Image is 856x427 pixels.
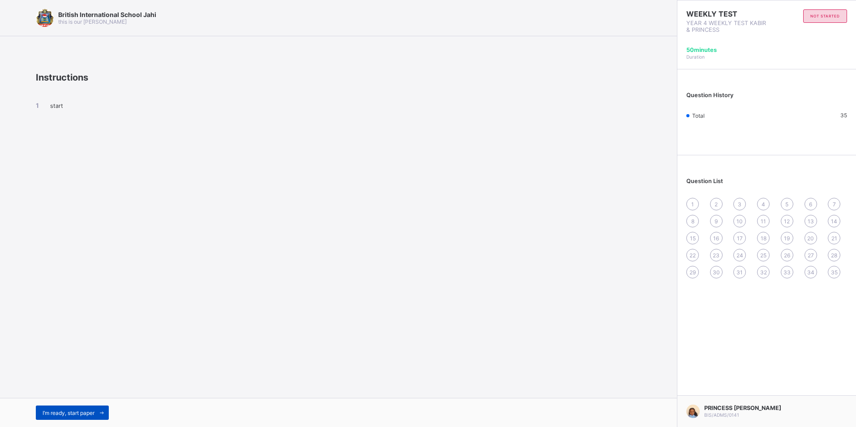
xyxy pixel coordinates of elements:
span: 20 [807,235,814,242]
span: 35 [831,269,838,276]
span: 6 [809,201,812,208]
span: 24 [736,252,743,259]
span: 13 [808,218,814,225]
span: 11 [761,218,766,225]
span: 28 [831,252,837,259]
span: 22 [689,252,696,259]
span: I’m ready, start paper [43,410,94,416]
span: 9 [715,218,718,225]
span: 2 [715,201,718,208]
span: 32 [760,269,767,276]
span: 1 [691,201,694,208]
span: 23 [713,252,719,259]
span: 3 [738,201,741,208]
span: 21 [831,235,837,242]
span: 26 [784,252,790,259]
span: 12 [784,218,790,225]
span: 25 [760,252,766,259]
span: 31 [736,269,743,276]
span: WEEKLY TEST [686,9,767,18]
span: 18 [761,235,766,242]
span: 4 [762,201,765,208]
span: Question History [686,92,733,98]
span: PRINCESS [PERSON_NAME] [704,405,781,411]
span: BIS/ADMS/0141 [704,412,739,418]
span: 35 [840,112,847,119]
span: 17 [737,235,743,242]
span: 10 [736,218,743,225]
span: 15 [690,235,696,242]
span: 19 [784,235,790,242]
span: start [50,102,63,109]
span: British International School Jahi [58,11,156,18]
span: not started [810,14,840,18]
span: 16 [713,235,719,242]
span: 50 minutes [686,47,717,53]
span: 33 [783,269,791,276]
span: 5 [785,201,788,208]
span: 30 [713,269,720,276]
span: 14 [831,218,837,225]
span: Total [692,112,705,119]
span: Instructions [36,72,88,83]
span: 29 [689,269,696,276]
span: YEAR 4 WEEKLY TEST KABIR & PRINCESS [686,20,767,33]
span: 34 [807,269,814,276]
span: Duration [686,54,705,60]
span: this is our [PERSON_NAME] [58,18,127,25]
span: 27 [808,252,814,259]
span: 8 [691,218,694,225]
span: Question List [686,178,723,184]
span: 7 [833,201,836,208]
